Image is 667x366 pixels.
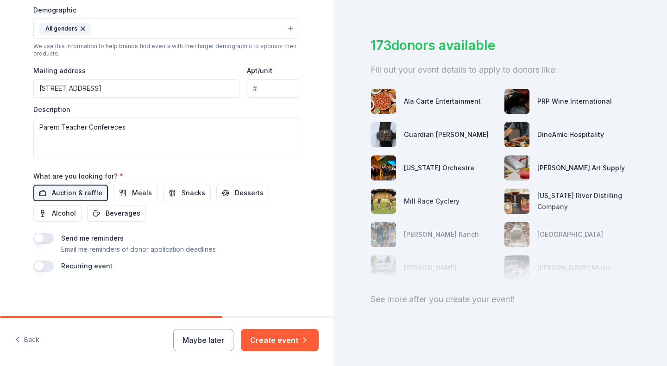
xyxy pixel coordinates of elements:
div: [US_STATE] Orchestra [404,162,474,174]
button: Desserts [216,185,269,201]
div: PRP Wine International [537,96,612,107]
div: Ala Carte Entertainment [404,96,481,107]
label: Recurring event [61,262,113,270]
img: photo for Guardian Angel Device [371,122,396,147]
span: Alcohol [52,208,76,219]
button: Create event [241,329,319,351]
span: Beverages [106,208,140,219]
button: Meals [113,185,157,201]
div: See more after you create your event! [371,292,630,307]
input: # [247,79,300,98]
span: Snacks [182,187,205,199]
label: Mailing address [33,66,86,75]
div: We use this information to help brands find events with their target demographic to sponsor their... [33,43,300,57]
label: Apt/unit [247,66,272,75]
button: Snacks [163,185,211,201]
label: Send me reminders [61,234,124,242]
input: Enter a US address [33,79,239,98]
div: 173 donors available [371,36,630,55]
div: Guardian [PERSON_NAME] [404,129,489,140]
textarea: Parent Teacher Confereces [33,118,300,159]
div: Fill out your event details to apply to donors like: [371,62,630,77]
img: photo for PRP Wine International [504,89,529,114]
button: Back [15,330,39,350]
button: Auction & raffle [33,185,108,201]
button: Maybe later [173,329,233,351]
img: photo for Minnesota Orchestra [371,155,396,180]
img: photo for Trekell Art Supply [504,155,529,180]
button: Alcohol [33,205,82,222]
span: Desserts [235,187,264,199]
label: Description [33,105,70,114]
button: Beverages [87,205,146,222]
label: Demographic [33,6,76,15]
img: photo for Ala Carte Entertainment [371,89,396,114]
div: All genders [39,23,91,35]
p: Email me reminders of donor application deadlines [61,244,216,255]
div: DineAmic Hospitality [537,129,604,140]
span: Auction & raffle [52,187,102,199]
img: photo for DineAmic Hospitality [504,122,529,147]
button: All genders [33,19,300,39]
span: Meals [132,187,152,199]
div: [PERSON_NAME] Art Supply [537,162,625,174]
label: What are you looking for? [33,172,123,181]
